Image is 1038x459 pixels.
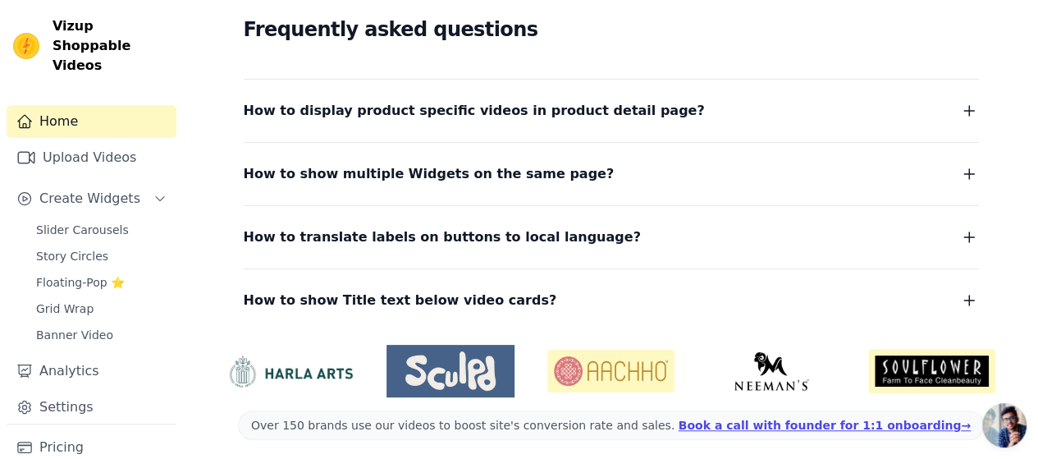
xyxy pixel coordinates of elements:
a: Grid Wrap [26,297,176,320]
a: Banner Video [26,324,176,347]
img: Aachho [547,350,674,392]
button: How to translate labels on buttons to local language? [244,226,979,249]
img: Vizup [13,33,39,59]
span: Slider Carousels [36,222,129,238]
a: Upload Videos [7,141,176,174]
a: Open chat [982,403,1027,448]
button: How to display product specific videos in product detail page? [244,99,979,122]
span: How to show Title text below video cards? [244,289,557,312]
span: How to display product specific videos in product detail page? [244,99,705,122]
a: Book a call with founder for 1:1 onboarding [679,419,971,432]
span: How to translate labels on buttons to local language? [244,226,641,249]
a: Slider Carousels [26,218,176,241]
img: Neeman's [707,351,835,391]
img: HarlaArts [226,355,354,388]
button: How to show multiple Widgets on the same page? [244,163,979,186]
span: Story Circles [36,248,108,264]
a: Settings [7,391,176,424]
h2: Frequently asked questions [244,13,979,46]
button: Create Widgets [7,182,176,215]
span: Grid Wrap [36,301,94,317]
img: Sculpd US [386,351,514,391]
img: Soulflower [868,349,995,394]
a: Story Circles [26,245,176,268]
a: Analytics [7,355,176,388]
span: Vizup Shoppable Videos [53,16,170,76]
a: Home [7,105,176,138]
span: Floating-Pop ⭐ [36,274,125,291]
span: Create Widgets [39,189,140,209]
span: How to show multiple Widgets on the same page? [244,163,615,186]
button: How to show Title text below video cards? [244,289,979,312]
span: Banner Video [36,327,113,343]
a: Floating-Pop ⭐ [26,271,176,294]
